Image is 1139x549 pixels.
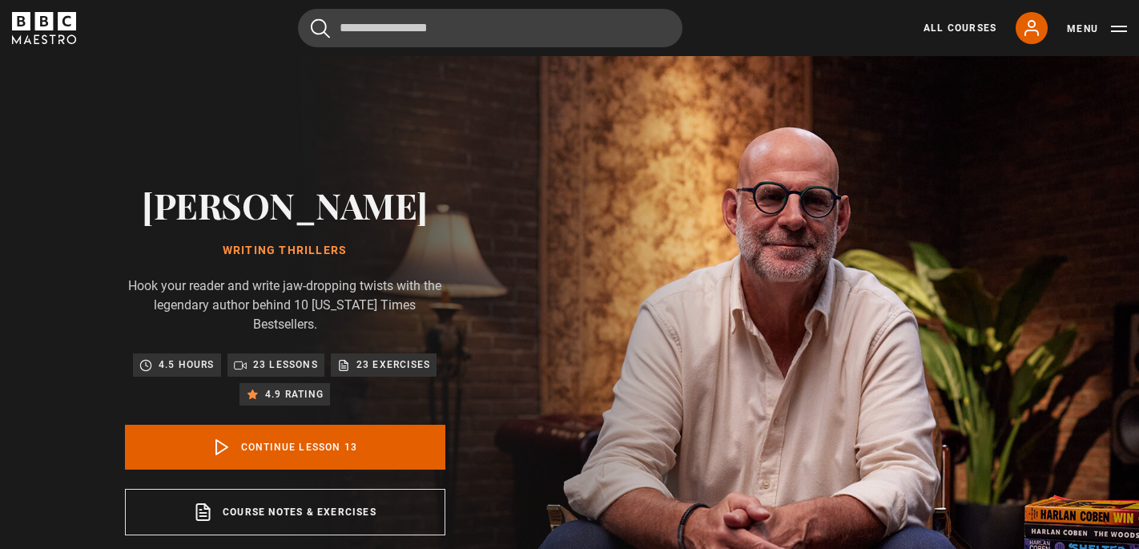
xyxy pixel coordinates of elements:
p: Hook your reader and write jaw-dropping twists with the legendary author behind 10 [US_STATE] Tim... [125,277,445,334]
a: All Courses [924,21,996,35]
p: 23 exercises [356,357,430,373]
a: Course notes & exercises [125,489,445,535]
button: Toggle navigation [1067,21,1127,37]
p: 4.5 hours [159,357,215,373]
h2: [PERSON_NAME] [125,184,445,225]
input: Search [298,9,682,47]
svg: BBC Maestro [12,12,76,44]
p: 4.9 rating [265,386,324,402]
button: Submit the search query [311,18,330,38]
h1: Writing Thrillers [125,244,445,257]
p: 23 lessons [253,357,318,373]
a: Continue lesson 13 [125,425,445,470]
